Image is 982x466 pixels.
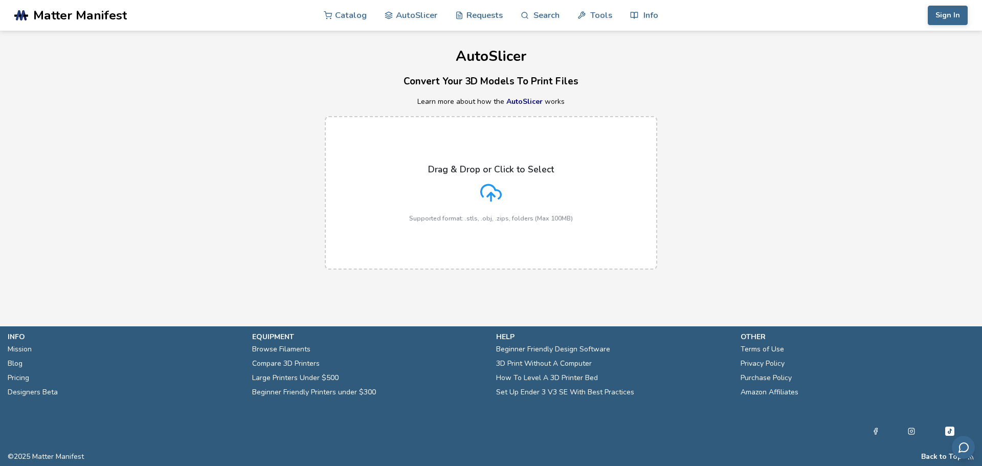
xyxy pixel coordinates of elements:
button: Send feedback via email [952,436,975,459]
a: RSS Feed [967,453,974,461]
a: Designers Beta [8,385,58,400]
p: Supported format: .stls, .obj, .zips, folders (Max 100MB) [409,215,573,222]
p: help [496,331,730,342]
a: Large Printers Under $500 [252,371,339,385]
a: Beginner Friendly Design Software [496,342,610,357]
span: Matter Manifest [33,8,127,23]
button: Back to Top [921,453,962,461]
p: Drag & Drop or Click to Select [428,164,554,174]
a: How To Level A 3D Printer Bed [496,371,598,385]
a: Mission [8,342,32,357]
span: © 2025 Matter Manifest [8,453,84,461]
a: Compare 3D Printers [252,357,320,371]
a: Tiktok [944,425,956,437]
a: Pricing [8,371,29,385]
a: Instagram [908,425,915,437]
a: Facebook [872,425,879,437]
a: AutoSlicer [506,97,543,106]
p: equipment [252,331,486,342]
a: Amazon Affiliates [741,385,798,400]
a: Blog [8,357,23,371]
p: other [741,331,975,342]
a: Browse Filaments [252,342,310,357]
a: Privacy Policy [741,357,785,371]
button: Sign In [928,6,968,25]
a: Terms of Use [741,342,784,357]
a: Purchase Policy [741,371,792,385]
a: 3D Print Without A Computer [496,357,592,371]
a: Beginner Friendly Printers under $300 [252,385,376,400]
a: Set Up Ender 3 V3 SE With Best Practices [496,385,634,400]
p: info [8,331,242,342]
